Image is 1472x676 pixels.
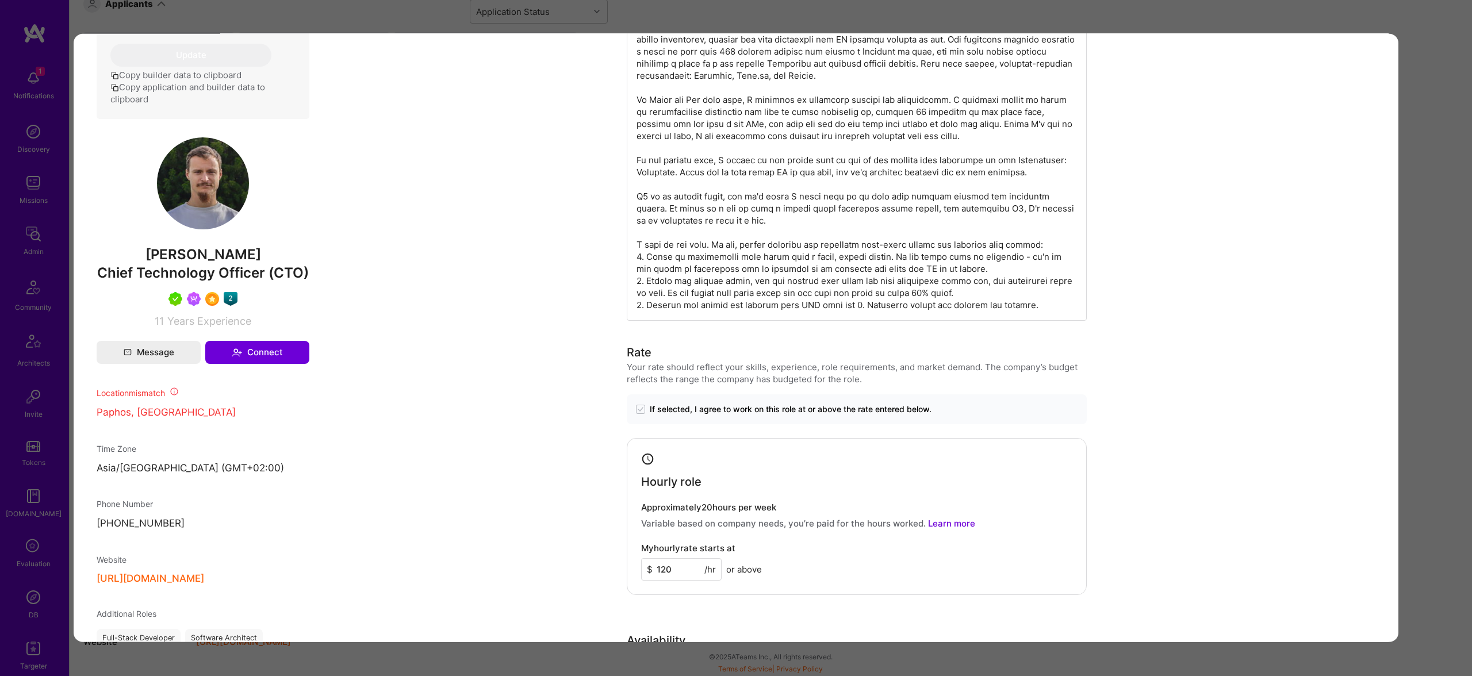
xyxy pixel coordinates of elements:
[97,406,309,420] p: Paphos, [GEOGRAPHIC_DATA]
[168,292,182,306] img: A.Teamer in Residence
[704,563,716,575] span: /hr
[641,517,1072,529] p: Variable based on company needs, you’re paid for the hours worked.
[97,387,309,399] div: Location mismatch
[650,404,931,415] span: If selected, I agree to work on this role at or above the rate entered below.
[726,563,762,575] span: or above
[97,264,309,281] span: Chief Technology Officer (CTO)
[110,81,296,105] button: Copy application and builder data to clipboard
[97,500,153,509] span: Phone Number
[110,83,119,92] i: icon Copy
[205,292,219,306] img: SelectionTeam
[627,361,1087,385] div: Your rate should reflect your skills, experience, role requirements, and market demand. The compa...
[627,632,685,649] div: Availability
[97,629,181,647] div: Full-Stack Developer
[205,341,309,364] button: Connect
[124,348,132,356] i: icon Mail
[647,563,653,575] span: $
[232,347,242,358] i: icon Connect
[97,246,309,263] span: [PERSON_NAME]
[157,221,249,232] a: User Avatar
[155,315,164,327] span: 11
[97,462,309,475] p: Asia/[GEOGRAPHIC_DATA] (GMT+02:00 )
[110,71,119,80] i: icon Copy
[97,517,309,531] p: [PHONE_NUMBER]
[641,452,654,466] i: icon Clock
[167,315,251,327] span: Years Experience
[157,137,249,229] img: User Avatar
[74,34,1398,642] div: modal
[110,44,271,67] button: Update
[97,444,136,454] span: Time Zone
[641,475,701,489] h4: Hourly role
[641,502,1072,513] h4: Approximately 20 hours per week
[187,292,201,306] img: Been on Mission
[185,629,263,647] div: Software Architect
[97,573,204,585] button: [URL][DOMAIN_NAME]
[627,344,651,361] div: Rate
[97,555,126,564] span: Website
[97,341,201,364] button: Message
[641,543,735,554] h4: My hourly rate starts at
[110,69,241,81] button: Copy builder data to clipboard
[641,558,722,581] input: XXX
[928,518,975,529] a: Learn more
[97,609,156,619] span: Additional Roles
